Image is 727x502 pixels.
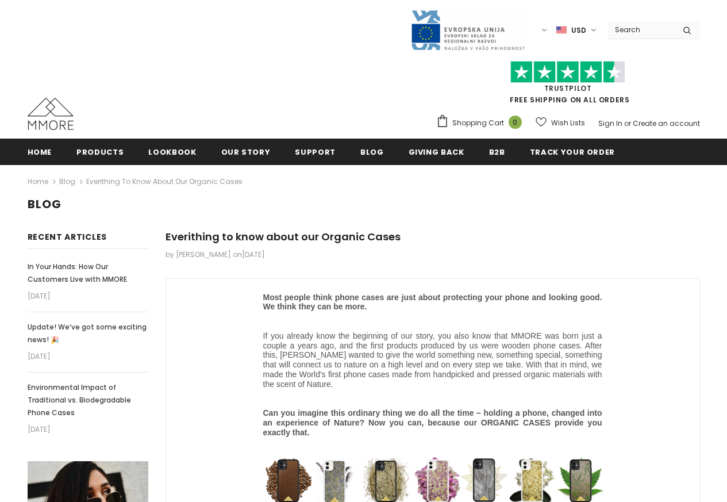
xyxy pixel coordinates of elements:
[28,423,148,436] em: [DATE]
[263,321,602,389] p: If you already know the beginning of our story, you also know that MMORE was born just a couple a...
[28,262,127,284] span: In Your Hands: How Our Customers Live with MMORE
[221,147,271,158] span: Our Story
[409,147,464,158] span: Giving back
[556,25,567,35] img: USD
[509,116,522,129] span: 0
[166,250,231,259] span: by [PERSON_NAME]
[221,139,271,164] a: Our Story
[633,118,700,128] a: Create an account
[409,139,464,164] a: Giving back
[608,21,674,38] input: Search Site
[28,381,148,419] a: Environmental Impact of Traditional vs. Biodegradable Phone Cases
[410,25,525,35] a: Javni Razpis
[28,260,148,286] a: In Your Hands: How Our Customers Live with MMORE
[28,322,147,344] span: Update! We’ve got some exciting news! 🎉
[263,293,602,312] strong: Most people think phone cases are just about protecting your phone and looking good. We think the...
[28,196,61,212] span: Blog
[28,98,74,130] img: MMORE Cases
[360,139,384,164] a: Blog
[28,147,52,158] span: Home
[436,66,700,105] span: FREE SHIPPING ON ALL ORDERS
[489,139,505,164] a: B2B
[544,83,592,93] a: Trustpilot
[263,408,602,437] strong: Can you imagine this ordinary thing we do all the time – holding a phone, changed into an experie...
[530,139,615,164] a: Track your order
[28,231,107,243] span: Recent Articles
[536,113,585,133] a: Wish Lists
[360,147,384,158] span: Blog
[530,147,615,158] span: Track your order
[28,289,148,303] em: [DATE]
[551,117,585,129] span: Wish Lists
[489,147,505,158] span: B2B
[233,250,265,259] span: on
[28,350,148,363] em: [DATE]
[571,25,586,36] span: USD
[76,139,124,164] a: Products
[59,177,75,186] a: Blog
[28,382,131,417] span: Environmental Impact of Traditional vs. Biodegradable Phone Cases
[28,175,48,189] a: Home
[76,147,124,158] span: Products
[295,147,336,158] span: support
[148,139,196,164] a: Lookbook
[148,147,196,158] span: Lookbook
[452,117,504,129] span: Shopping Cart
[28,139,52,164] a: Home
[436,114,528,132] a: Shopping Cart 0
[166,229,401,244] span: Everithing to know about our Organic Cases
[410,9,525,51] img: Javni Razpis
[86,175,243,189] span: Everithing to know about our Organic Cases
[598,118,622,128] a: Sign In
[28,321,148,346] a: Update! We’ve got some exciting news! 🎉
[242,250,265,259] time: [DATE]
[624,118,631,128] span: or
[295,139,336,164] a: support
[510,61,625,83] img: Trust Pilot Stars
